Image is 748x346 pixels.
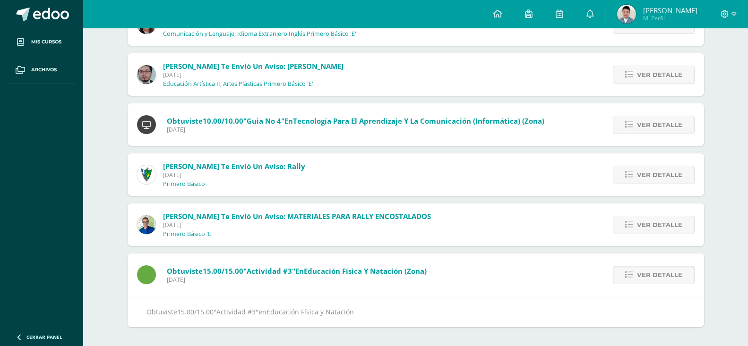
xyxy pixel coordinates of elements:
span: [PERSON_NAME] te envió un aviso: MATERIALES PARA RALLY ENCOSTALADOS [163,211,431,221]
span: Ver detalle [637,266,682,284]
div: Obtuviste en [146,306,685,318]
span: Ver detalle [637,166,682,184]
img: 9f174a157161b4ddbe12118a61fed988.png [137,165,156,184]
a: Archivos [8,56,76,84]
span: [PERSON_NAME] te envió un aviso: Rally [163,161,305,171]
span: [DATE] [167,126,544,134]
span: [DATE] [163,71,344,79]
span: Mi Perfil [643,14,697,22]
span: Archivos [31,66,57,74]
span: "Guia No 4" [243,116,284,126]
span: Educación Física y Natación [267,307,354,316]
span: Obtuviste en [167,266,427,276]
span: Educación Física y Natación (Zona) [304,266,427,276]
img: 5fac68162d5e1b6fbd390a6ac50e103d.png [137,65,156,84]
p: Primero Básico [163,180,205,188]
span: 15.00/15.00 [203,266,243,276]
p: Comunicación y Lenguaje, Idioma Extranjero Inglés Primero Básico 'E' [163,30,356,38]
span: 15.00/15.00 [177,307,214,316]
span: [PERSON_NAME] [643,6,697,15]
span: [DATE] [163,221,431,229]
a: Mis cursos [8,28,76,56]
p: Educación Artística II, Artes Plásticas Primero Básico 'E' [163,80,313,88]
span: Obtuviste en [167,116,544,126]
span: Ver detalle [637,116,682,134]
span: Ver detalle [637,216,682,234]
span: Ver detalle [637,66,682,84]
span: [PERSON_NAME] te envió un aviso: [PERSON_NAME] [163,61,344,71]
span: Tecnología para el Aprendizaje y la Comunicación (Informática) (Zona) [293,116,544,126]
span: 10.00/10.00 [203,116,243,126]
span: Mis cursos [31,38,61,46]
span: [DATE] [167,276,427,284]
p: Primero Básico 'E' [163,230,213,238]
span: "Actividad #3" [214,307,258,316]
span: "Actividad #3" [243,266,295,276]
span: [DATE] [163,171,305,179]
span: Cerrar panel [26,334,62,340]
img: 692ded2a22070436d299c26f70cfa591.png [137,215,156,234]
img: 802e057e37c2cd8cc9d181c9f5963865.png [617,5,636,24]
